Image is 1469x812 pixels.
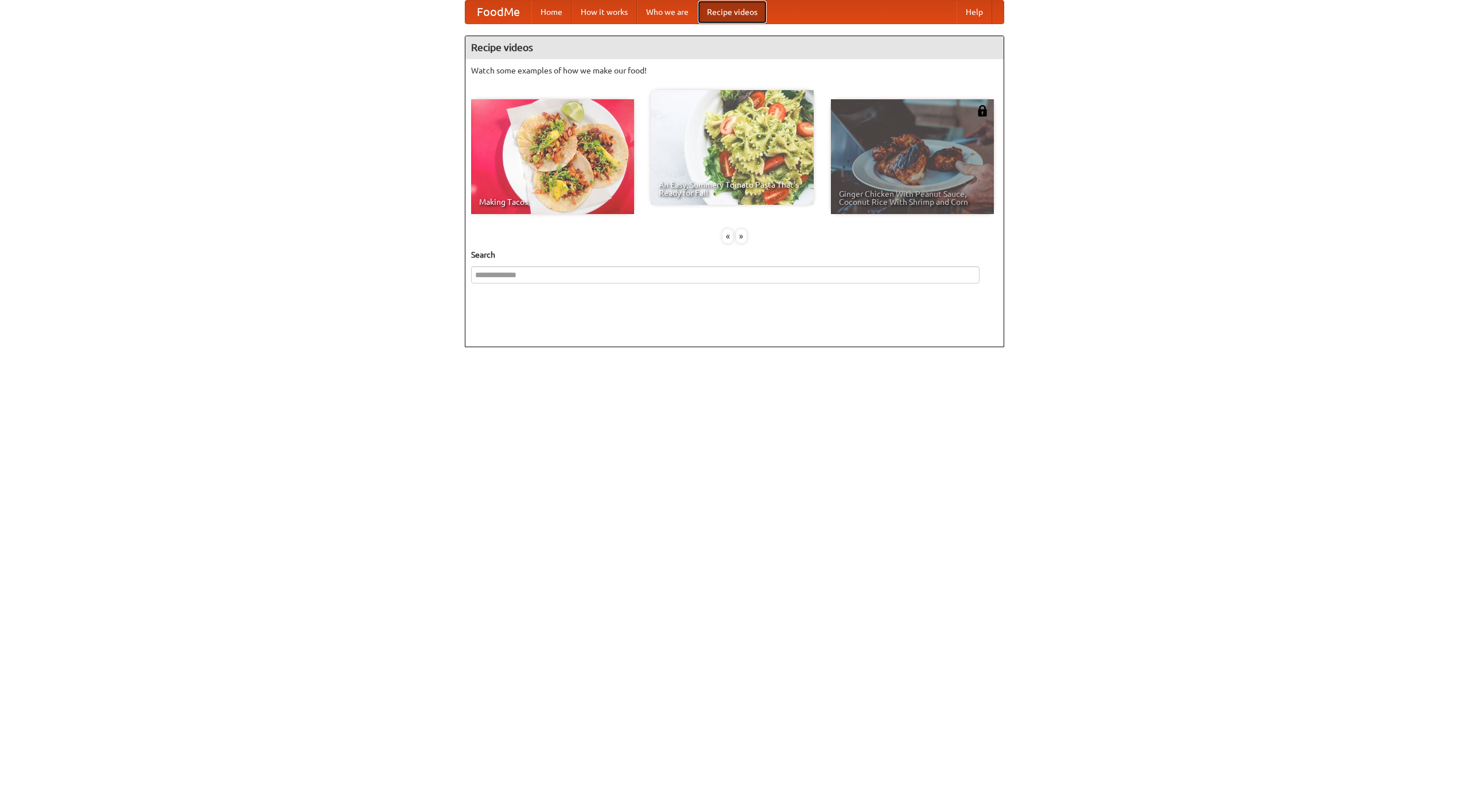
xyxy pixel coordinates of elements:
a: FoodMe [465,1,531,24]
a: Who we are [637,1,698,24]
h5: Search [471,249,998,261]
a: Home [531,1,572,24]
span: An Easy, Summery Tomato Pasta That's Ready for Fall [659,181,806,197]
img: 483408.png [977,105,988,116]
a: Making Tacos [471,99,634,214]
div: « [722,229,733,243]
p: Watch some examples of how we make our food! [471,65,998,76]
span: Making Tacos [479,198,626,206]
a: Recipe videos [698,1,767,24]
div: » [736,229,747,243]
a: Help [957,1,992,24]
a: How it works [572,1,637,24]
a: An Easy, Summery Tomato Pasta That's Ready for Fall [651,90,814,205]
h4: Recipe videos [465,36,1004,59]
